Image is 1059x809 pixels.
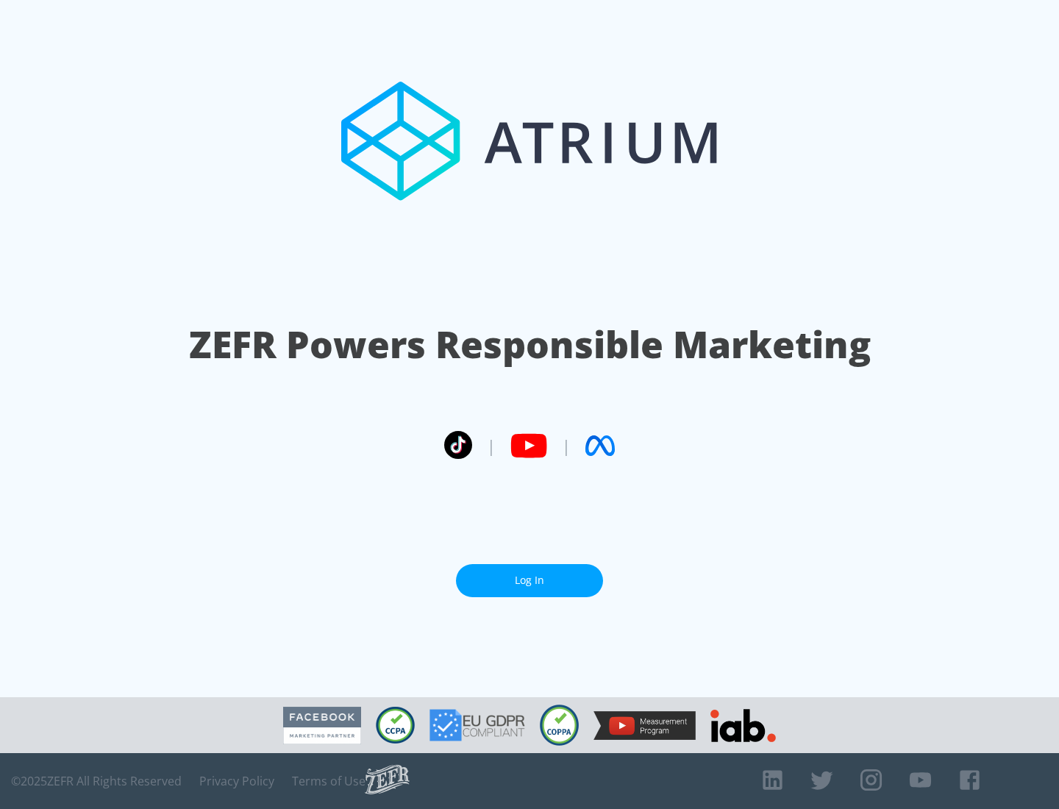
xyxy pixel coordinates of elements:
a: Terms of Use [292,774,366,788]
span: © 2025 ZEFR All Rights Reserved [11,774,182,788]
a: Privacy Policy [199,774,274,788]
img: CCPA Compliant [376,707,415,744]
span: | [562,435,571,457]
img: YouTube Measurement Program [593,711,696,740]
img: IAB [710,709,776,742]
img: GDPR Compliant [429,709,525,741]
span: | [487,435,496,457]
a: Log In [456,564,603,597]
img: COPPA Compliant [540,705,579,746]
img: Facebook Marketing Partner [283,707,361,744]
h1: ZEFR Powers Responsible Marketing [189,319,871,370]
